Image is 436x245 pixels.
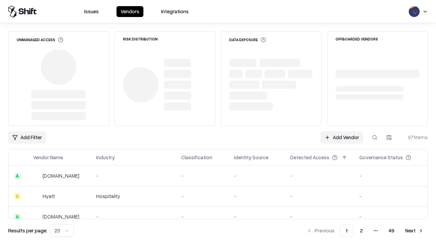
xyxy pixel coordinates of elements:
div: - [359,213,422,220]
button: Add Filter [8,131,46,144]
div: [DOMAIN_NAME] [43,213,79,220]
div: Identity Source [234,154,268,161]
div: 971 items [401,134,428,141]
div: Detected Access [290,154,329,161]
p: Results per page: [8,227,47,234]
img: primesec.co.il [33,213,40,220]
div: Data Exposure [229,37,266,43]
div: - [290,172,348,179]
button: 49 [383,225,400,237]
div: - [181,213,223,220]
div: - [96,213,170,220]
div: A [14,213,21,220]
div: - [290,193,348,200]
div: Industry [96,154,115,161]
button: Next [401,225,428,237]
div: Unmanaged Access [17,37,63,43]
div: Offboarded Vendors [336,37,378,41]
div: - [234,193,279,200]
div: - [359,172,422,179]
div: Classification [181,154,212,161]
div: Vendor Name [33,154,63,161]
div: - [181,193,223,200]
img: intrado.com [33,173,40,179]
a: Add Vendor [321,131,363,144]
div: - [359,193,422,200]
button: Issues [80,6,103,17]
div: Hospitality [96,193,170,200]
div: - [234,172,279,179]
div: C [14,193,21,200]
button: 1 [340,225,353,237]
img: Hyatt [33,193,40,200]
div: Risk Distribution [123,37,158,41]
button: Vendors [116,6,143,17]
div: - [234,213,279,220]
nav: pagination [302,225,428,237]
div: [DOMAIN_NAME] [43,172,79,179]
div: Governance Status [359,154,403,161]
button: Integrations [157,6,193,17]
div: Hyatt [43,193,55,200]
div: A [14,173,21,179]
button: 2 [355,225,368,237]
div: - [181,172,223,179]
div: - [290,213,348,220]
div: - [96,172,170,179]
